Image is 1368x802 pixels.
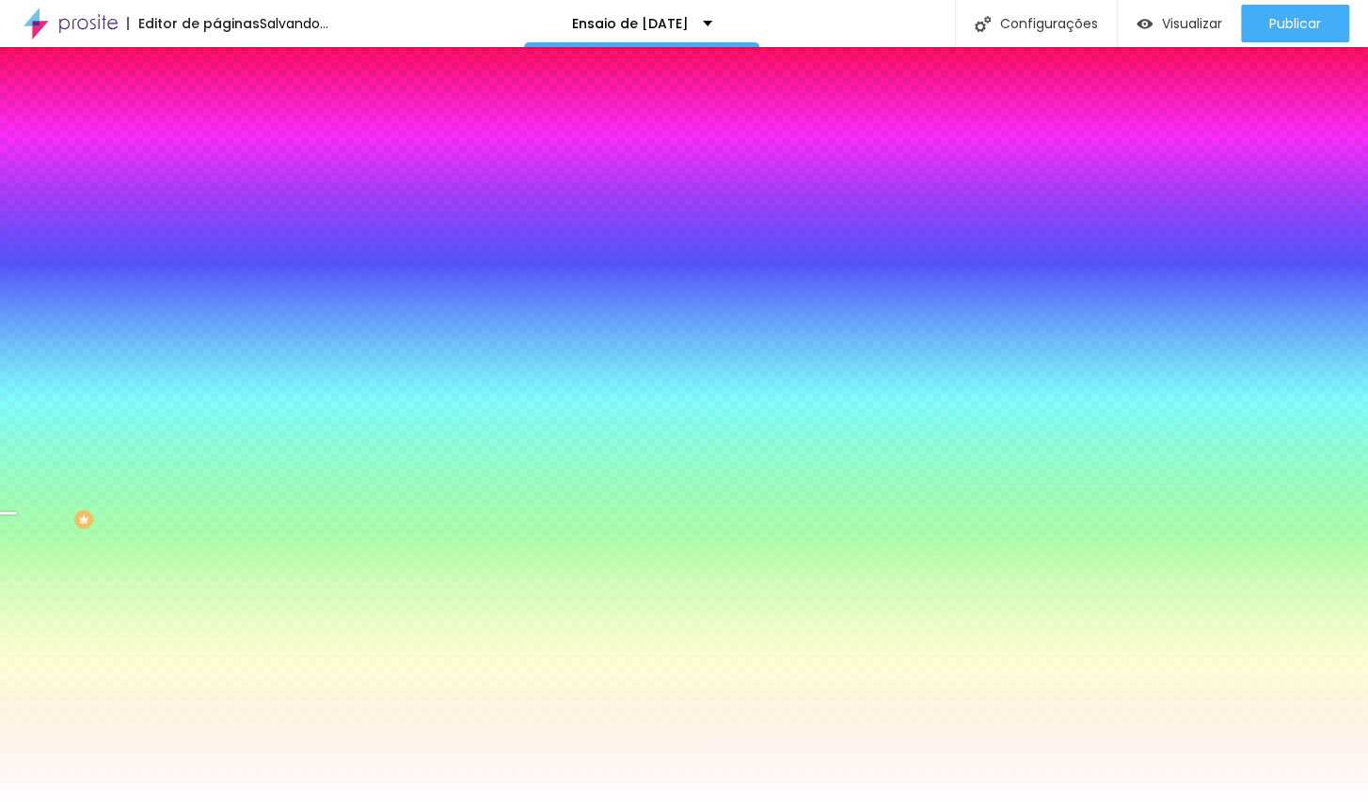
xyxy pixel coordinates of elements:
[1269,16,1321,31] span: Publicar
[1241,5,1349,42] button: Publicar
[1137,16,1153,32] img: view-1.svg
[572,17,689,30] p: Ensaio de [DATE]
[1118,5,1241,42] button: Visualizar
[1162,16,1222,31] span: Visualizar
[260,17,328,30] div: Salvando...
[975,16,991,32] img: Icone
[127,17,260,30] div: Editor de páginas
